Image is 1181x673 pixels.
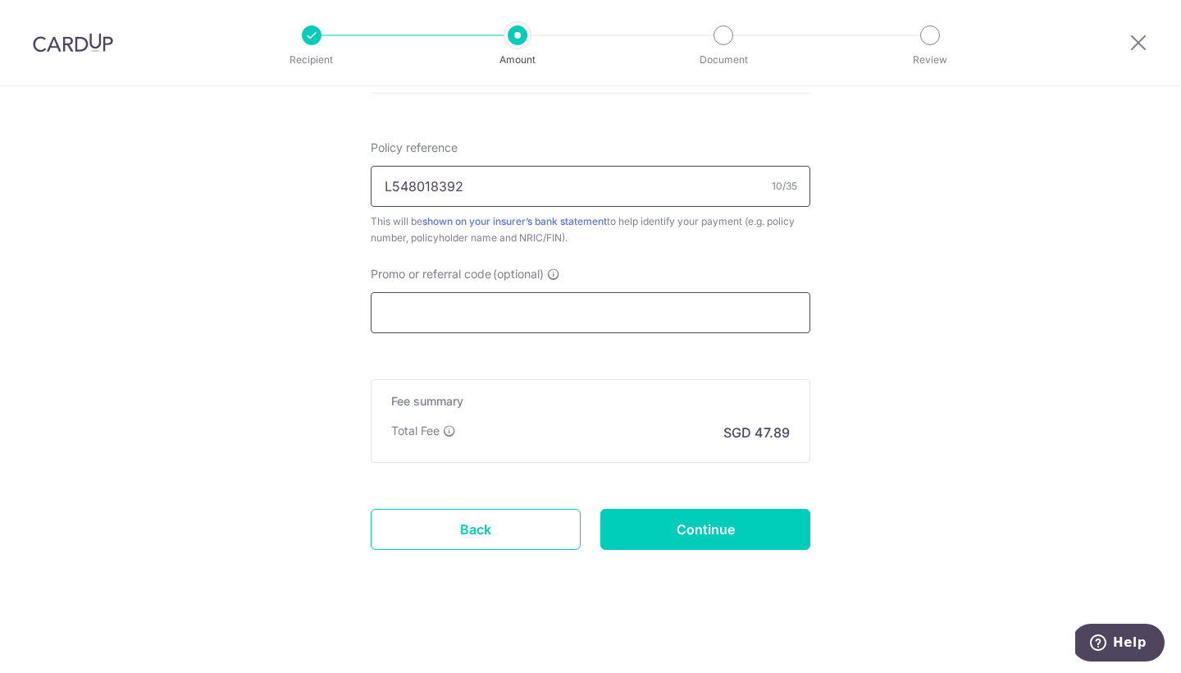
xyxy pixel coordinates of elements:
[457,52,578,68] p: Amount
[1075,624,1165,665] iframe: Opens a widget where you can find more information
[371,509,581,550] a: Back
[869,52,991,68] p: Review
[391,393,790,410] h5: Fee summary
[371,213,810,246] div: This will be to help identify your payment (e.g. policy number, policyholder name and NRIC/FIN).
[723,423,790,442] p: SGD 47.89
[33,33,113,53] img: CardUp
[663,52,784,68] p: Document
[600,509,810,550] input: Continue
[493,266,544,282] span: (optional)
[251,52,372,68] p: Recipient
[371,266,491,282] span: Promo or referral code
[371,140,458,156] label: Policy reference
[772,178,797,195] div: 10/35
[391,423,440,439] p: Total Fee
[422,215,607,227] a: shown on your insurer’s bank statement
